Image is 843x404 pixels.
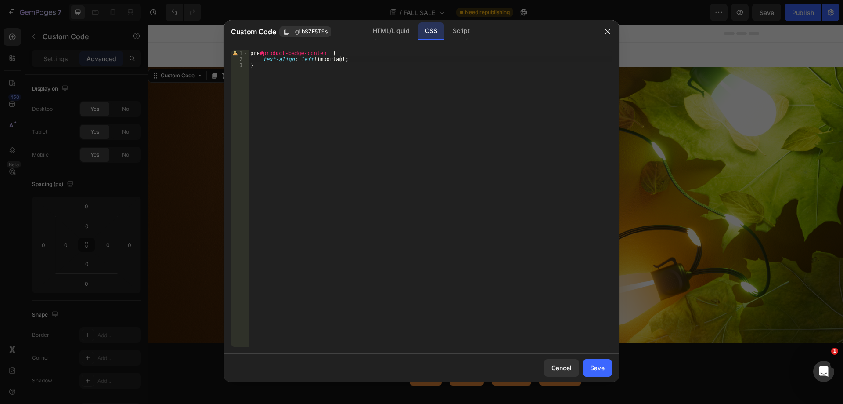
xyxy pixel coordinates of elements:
[294,28,328,36] span: .gLbSZE5T9s
[354,336,373,346] div: 15
[402,336,422,346] div: 03
[551,363,572,372] div: Cancel
[312,346,325,357] p: Hour
[590,363,605,372] div: Save
[831,348,838,355] span: 1
[813,361,834,382] iframe: Intercom live chat
[366,22,416,40] div: HTML/Liquid
[231,26,276,37] span: Custom Code
[583,359,612,377] button: Save
[272,336,283,346] div: 02
[231,62,249,69] div: 3
[272,346,283,357] p: Day
[354,346,373,357] p: Minute
[402,346,422,357] p: Second
[544,359,579,377] button: Cancel
[279,26,331,37] button: .gLbSZE5T9s
[231,56,249,62] div: 2
[446,22,476,40] div: Script
[11,47,48,55] div: Custom Code
[231,50,249,56] div: 1
[312,336,325,346] div: 02
[418,22,444,40] div: CSS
